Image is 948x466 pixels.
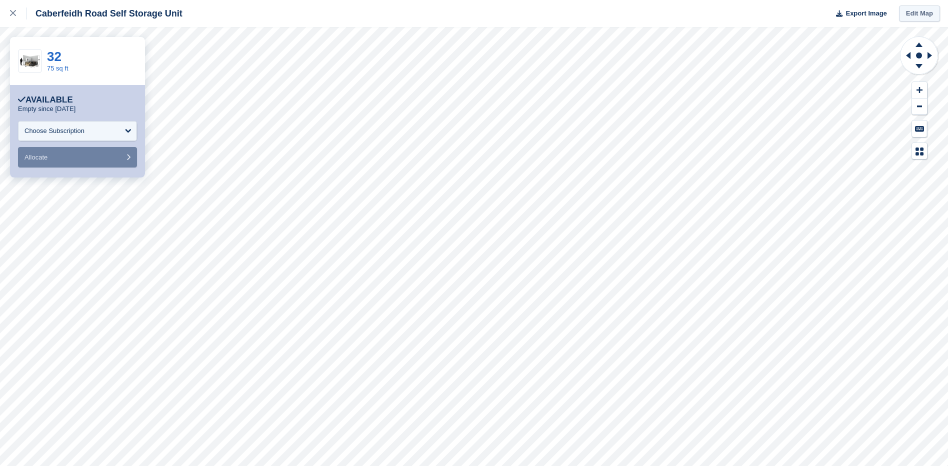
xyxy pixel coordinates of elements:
button: Map Legend [912,143,927,159]
button: Export Image [830,5,887,22]
a: Edit Map [899,5,940,22]
p: Empty since [DATE] [18,105,75,113]
span: Allocate [24,153,47,161]
button: Keyboard Shortcuts [912,120,927,137]
img: 75-sqft-unit.jpg [18,52,41,70]
button: Zoom Out [912,98,927,115]
a: 32 [47,49,61,64]
a: 75 sq ft [47,64,68,72]
button: Zoom In [912,82,927,98]
div: Choose Subscription [24,126,84,136]
div: Available [18,95,73,105]
span: Export Image [846,8,887,18]
div: Caberfeidh Road Self Storage Unit [26,7,182,19]
button: Allocate [18,147,137,167]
